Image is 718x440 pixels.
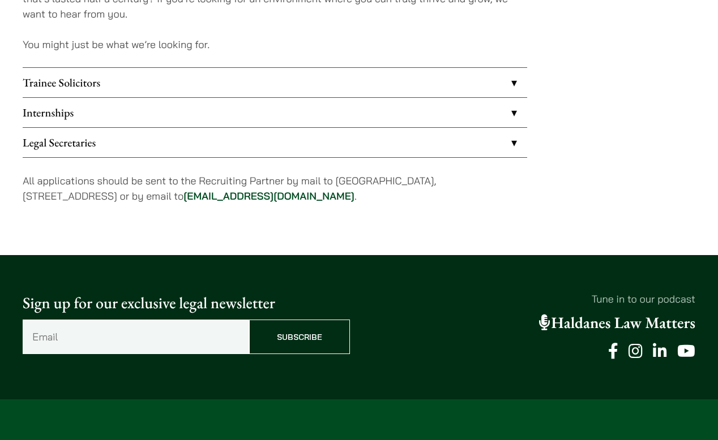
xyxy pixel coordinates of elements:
p: Tune in to our podcast [368,291,695,307]
a: Legal Secretaries [23,128,527,157]
a: Haldanes Law Matters [539,313,695,333]
p: You might just be what we’re looking for. [23,37,527,52]
a: Internships [23,98,527,127]
p: All applications should be sent to the Recruiting Partner by mail to [GEOGRAPHIC_DATA], [STREET_A... [23,173,527,204]
a: Trainee Solicitors [23,68,527,97]
p: Sign up for our exclusive legal newsletter [23,291,350,315]
input: Email [23,320,249,354]
input: Subscribe [249,320,350,354]
a: [EMAIL_ADDRESS][DOMAIN_NAME] [183,189,354,202]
